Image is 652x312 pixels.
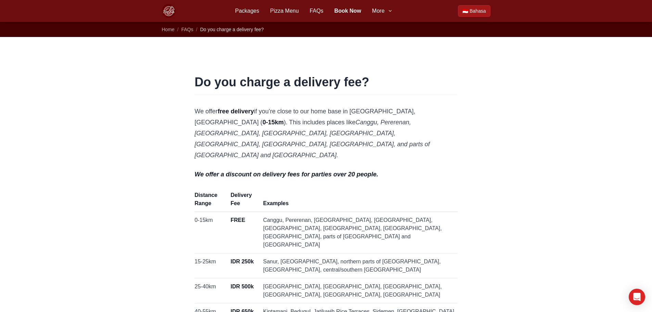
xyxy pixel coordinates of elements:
td: 0-15km [195,212,227,253]
th: Delivery Fee [227,191,259,212]
th: Distance Range [195,191,227,212]
h1: Do you charge a delivery fee? [195,75,458,89]
th: Examples [259,191,458,212]
a: Pizza Menu [270,7,299,15]
em: We offer a discount on delivery fees for parties over 20 people. [195,171,379,178]
a: Book Now [334,7,361,15]
img: Bali Pizza Party Logo [162,4,176,18]
span: More [372,7,384,15]
td: [GEOGRAPHIC_DATA], [GEOGRAPHIC_DATA], [GEOGRAPHIC_DATA], [GEOGRAPHIC_DATA], [GEOGRAPHIC_DATA], [G... [259,278,458,303]
strong: 0-15km [263,119,284,126]
td: 15-25km [195,253,227,278]
td: Canggu, Pererenan, [GEOGRAPHIC_DATA], [GEOGRAPHIC_DATA], [GEOGRAPHIC_DATA], [GEOGRAPHIC_DATA], [G... [259,212,458,253]
strong: FREE [231,217,245,223]
div: Open Intercom Messenger [629,289,645,305]
span: Bahasa [470,8,486,14]
a: Beralih ke Bahasa Indonesia [458,5,490,17]
li: / [196,26,197,33]
td: Sanur, [GEOGRAPHIC_DATA], northern parts of [GEOGRAPHIC_DATA], [GEOGRAPHIC_DATA], central/souther... [259,253,458,278]
strong: IDR 250k [231,259,254,264]
p: We offer if you’re close to our home base in [GEOGRAPHIC_DATA], [GEOGRAPHIC_DATA] ( ). This inclu... [195,106,458,161]
span: Do you charge a delivery fee? [200,27,264,32]
strong: free delivery [218,108,254,115]
td: 25-40km [195,278,227,303]
a: FAQs [181,27,193,32]
a: Home [162,27,175,32]
button: More [372,7,393,15]
a: FAQs [310,7,323,15]
a: Packages [235,7,259,15]
li: / [177,26,179,33]
strong: IDR 500k [231,284,254,289]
